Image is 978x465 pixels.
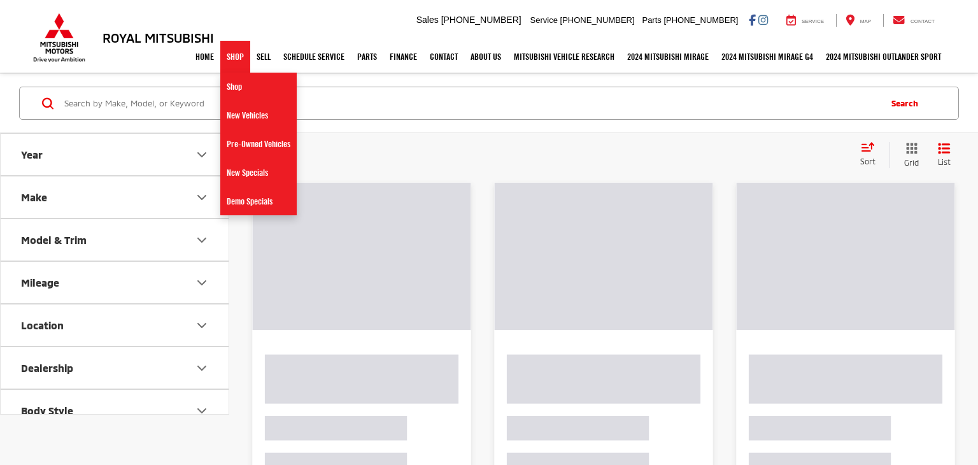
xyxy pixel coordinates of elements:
[277,41,351,73] a: Schedule Service: Opens in a new tab
[1,304,230,346] button: LocationLocation
[1,262,230,303] button: MileageMileage
[423,41,464,73] a: Contact
[854,142,889,168] button: Select sort value
[530,15,558,25] span: Service
[928,142,960,168] button: List View
[889,142,928,168] button: Grid View
[220,159,297,187] a: New Specials
[63,88,879,118] input: Search by Make, Model, or Keyword
[351,41,383,73] a: Parts: Opens in a new tab
[220,187,297,215] a: Demo Specials
[642,15,661,25] span: Parts
[21,319,64,331] div: Location
[836,14,881,27] a: Map
[1,347,230,389] button: DealershipDealership
[416,15,439,25] span: Sales
[21,191,47,203] div: Make
[819,41,947,73] a: 2024 Mitsubishi Outlander SPORT
[194,147,209,162] div: Year
[879,87,937,119] button: Search
[21,362,73,374] div: Dealership
[1,390,230,431] button: Body StyleBody Style
[194,232,209,248] div: Model & Trim
[194,190,209,205] div: Make
[1,219,230,261] button: Model & TrimModel & Trim
[860,157,875,166] span: Sort
[663,15,738,25] span: [PHONE_NUMBER]
[189,41,220,73] a: Home
[715,41,819,73] a: 2024 Mitsubishi Mirage G4
[777,14,833,27] a: Service
[21,234,87,246] div: Model & Trim
[103,31,214,45] h3: Royal Mitsubishi
[749,15,756,25] a: Facebook: Click to visit our Facebook page
[911,18,935,24] span: Contact
[250,41,277,73] a: Sell
[441,15,521,25] span: [PHONE_NUMBER]
[383,41,423,73] a: Finance
[220,73,297,101] a: Shop
[1,134,230,175] button: YearYear
[904,157,919,168] span: Grid
[560,15,635,25] span: [PHONE_NUMBER]
[507,41,621,73] a: Mitsubishi Vehicle Research
[883,14,944,27] a: Contact
[758,15,768,25] a: Instagram: Click to visit our Instagram page
[194,403,209,418] div: Body Style
[220,130,297,159] a: Pre-Owned Vehicles
[31,13,88,62] img: Mitsubishi
[1,176,230,218] button: MakeMake
[194,318,209,333] div: Location
[860,18,871,24] span: Map
[21,404,73,417] div: Body Style
[21,148,43,161] div: Year
[621,41,715,73] a: 2024 Mitsubishi Mirage
[194,275,209,290] div: Mileage
[938,157,951,168] span: List
[194,361,209,376] div: Dealership
[802,18,824,24] span: Service
[220,41,250,73] a: Shop
[220,101,297,130] a: New Vehicles
[21,276,59,289] div: Mileage
[464,41,507,73] a: About Us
